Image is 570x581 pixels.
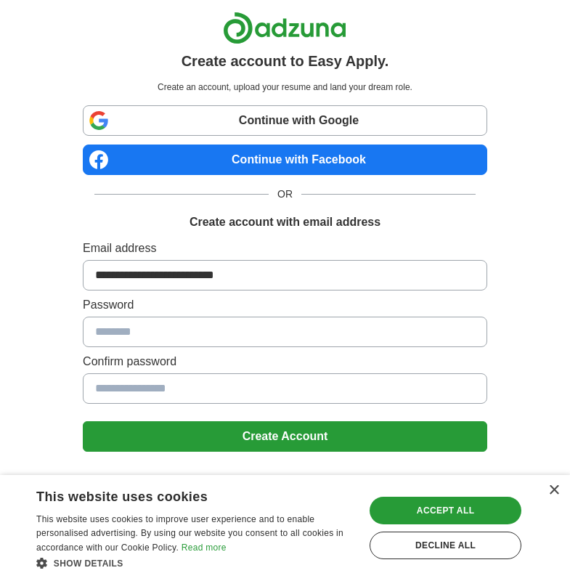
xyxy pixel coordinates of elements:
[83,353,487,370] label: Confirm password
[548,485,559,496] div: Close
[370,532,521,559] div: Decline all
[36,484,319,505] div: This website uses cookies
[83,296,487,314] label: Password
[36,556,355,570] div: Show details
[83,105,487,136] a: Continue with Google
[269,187,301,202] span: OR
[86,81,484,94] p: Create an account, upload your resume and land your dream role.
[83,240,487,257] label: Email address
[54,558,123,569] span: Show details
[83,421,487,452] button: Create Account
[182,543,227,553] a: Read more, opens a new window
[83,145,487,175] a: Continue with Facebook
[182,50,389,72] h1: Create account to Easy Apply.
[190,214,380,231] h1: Create account with email address
[36,514,343,553] span: This website uses cookies to improve user experience and to enable personalised advertising. By u...
[223,12,346,44] img: Adzuna logo
[370,497,521,524] div: Accept all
